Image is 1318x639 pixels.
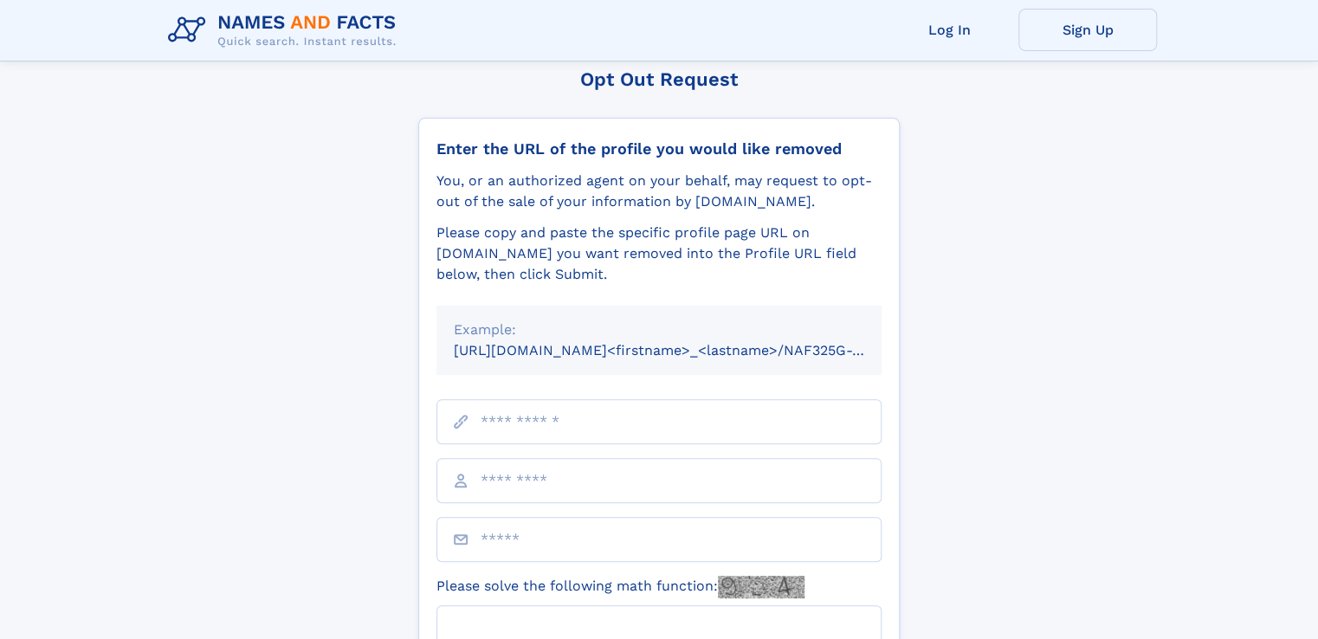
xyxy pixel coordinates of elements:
div: Example: [454,319,864,340]
img: Logo Names and Facts [161,7,410,54]
div: Opt Out Request [418,68,900,90]
a: Sign Up [1018,9,1157,51]
div: Please copy and paste the specific profile page URL on [DOMAIN_NAME] you want removed into the Pr... [436,223,882,285]
a: Log In [880,9,1018,51]
label: Please solve the following math function: [436,576,804,598]
div: Enter the URL of the profile you would like removed [436,139,882,158]
small: [URL][DOMAIN_NAME]<firstname>_<lastname>/NAF325G-xxxxxxxx [454,342,914,358]
div: You, or an authorized agent on your behalf, may request to opt-out of the sale of your informatio... [436,171,882,212]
